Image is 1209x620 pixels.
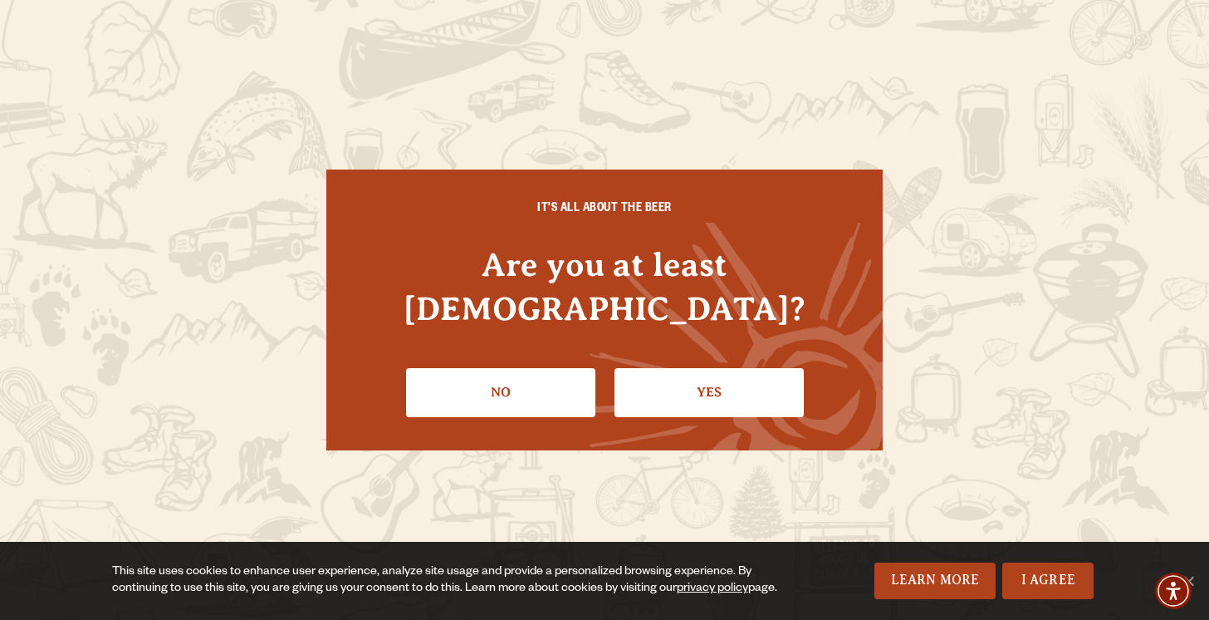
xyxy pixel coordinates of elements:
[1002,563,1094,599] a: I Agree
[1155,573,1192,609] div: Accessibility Menu
[360,243,849,331] h4: Are you at least [DEMOGRAPHIC_DATA]?
[614,368,804,416] a: Confirm I'm 21 or older
[677,583,748,596] a: privacy policy
[360,203,849,218] h6: IT'S ALL ABOUT THE BEER
[406,368,595,416] a: No
[112,564,788,598] div: This site uses cookies to enhance user experience, analyze site usage and provide a personalized ...
[874,563,996,599] a: Learn More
